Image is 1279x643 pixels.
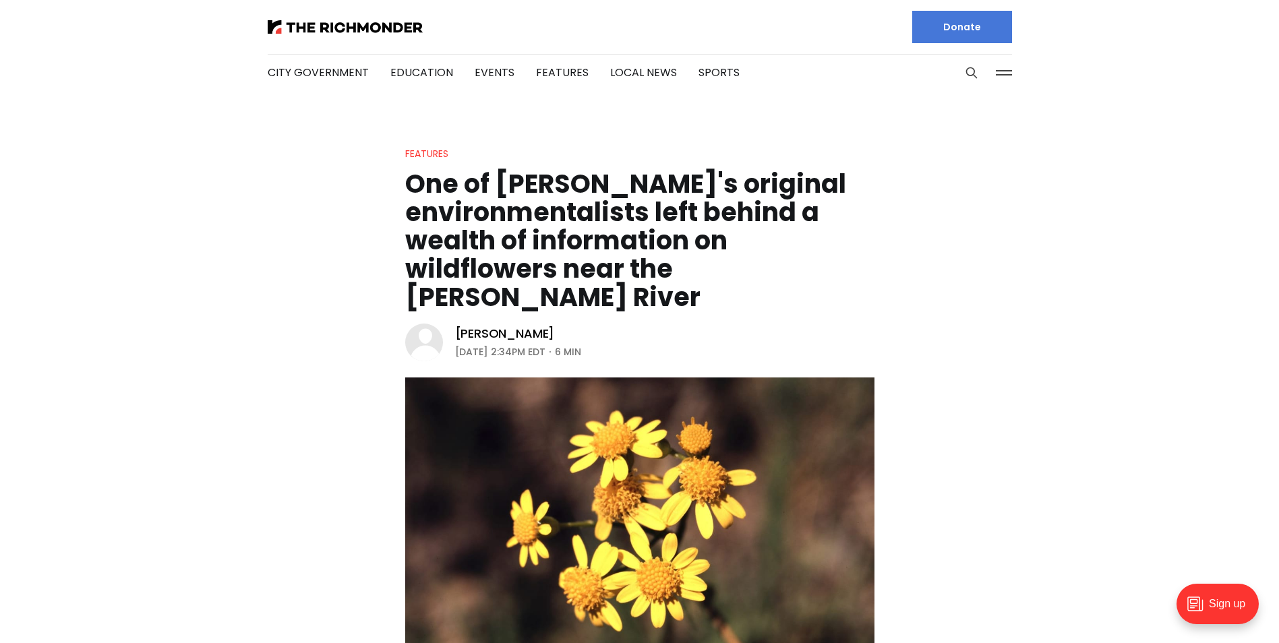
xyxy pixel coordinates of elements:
[390,65,453,80] a: Education
[1165,577,1279,643] iframe: portal-trigger
[536,65,589,80] a: Features
[912,11,1012,43] a: Donate
[405,147,448,160] a: Features
[698,65,740,80] a: Sports
[405,170,874,311] h1: One of [PERSON_NAME]'s original environmentalists left behind a wealth of information on wildflow...
[961,63,982,83] button: Search this site
[455,326,555,342] a: [PERSON_NAME]
[555,344,581,360] span: 6 min
[268,20,423,34] img: The Richmonder
[475,65,514,80] a: Events
[455,344,545,360] time: [DATE] 2:34PM EDT
[610,65,677,80] a: Local News
[268,65,369,80] a: City Government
